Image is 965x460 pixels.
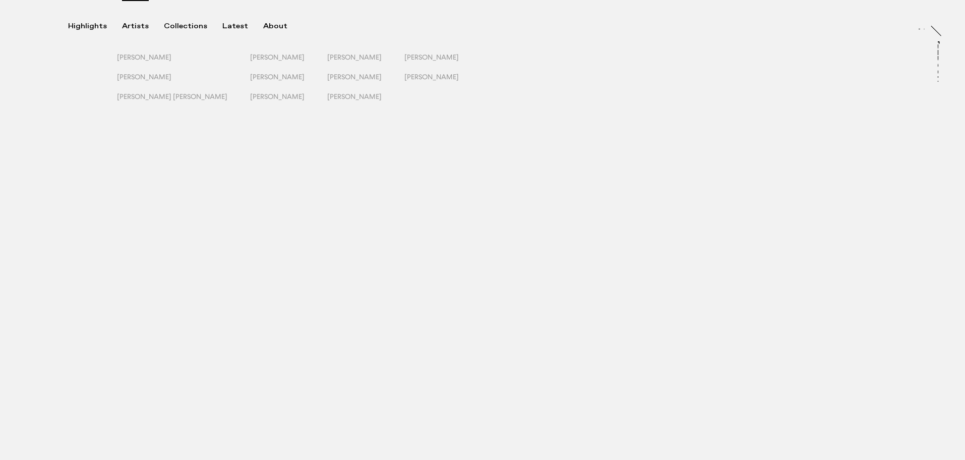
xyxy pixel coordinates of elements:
span: [PERSON_NAME] [404,73,459,81]
span: [PERSON_NAME] [404,53,459,61]
span: [PERSON_NAME] [PERSON_NAME] [117,92,227,100]
div: Collections [164,22,207,31]
span: [PERSON_NAME] [250,92,305,100]
button: [PERSON_NAME] [327,92,404,112]
span: [PERSON_NAME] [117,53,171,61]
button: [PERSON_NAME] [117,73,250,92]
button: Latest [222,22,263,31]
button: [PERSON_NAME] [327,73,404,92]
div: [PERSON_NAME] [931,41,939,119]
span: [PERSON_NAME] [327,53,382,61]
button: [PERSON_NAME] [250,92,327,112]
button: [PERSON_NAME] [327,53,404,73]
button: [PERSON_NAME] [404,53,481,73]
div: Artists [122,22,149,31]
button: Artists [122,22,164,31]
button: Highlights [68,22,122,31]
a: [PERSON_NAME] [938,41,948,82]
span: [PERSON_NAME] [250,53,305,61]
button: [PERSON_NAME] [250,53,327,73]
button: [PERSON_NAME] [250,73,327,92]
button: [PERSON_NAME] [117,53,250,73]
span: [PERSON_NAME] [117,73,171,81]
div: Highlights [68,22,107,31]
div: Latest [222,22,248,31]
span: [PERSON_NAME] [250,73,305,81]
button: About [263,22,303,31]
button: Collections [164,22,222,31]
a: At [916,19,926,29]
button: [PERSON_NAME] [PERSON_NAME] [117,92,250,112]
div: About [263,22,287,31]
div: At [916,28,926,36]
button: [PERSON_NAME] [404,73,481,92]
span: [PERSON_NAME] [327,92,382,100]
span: [PERSON_NAME] [327,73,382,81]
